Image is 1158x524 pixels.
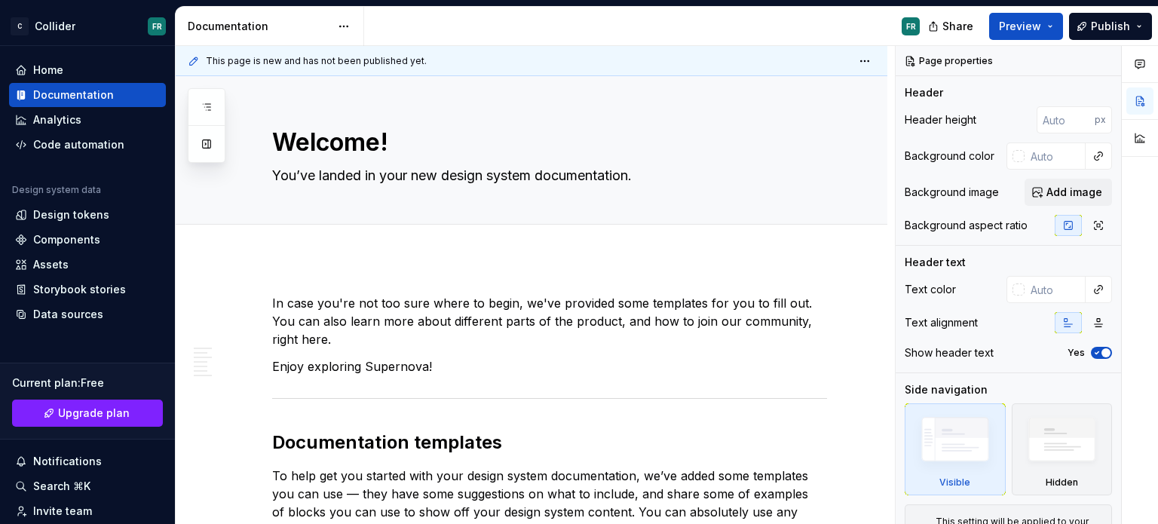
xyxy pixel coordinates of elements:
a: Invite team [9,499,166,523]
div: Storybook stories [33,282,126,297]
button: Search ⌘K [9,474,166,498]
a: Data sources [9,302,166,326]
div: Text alignment [905,315,978,330]
div: Data sources [33,307,103,322]
span: Preview [999,19,1041,34]
div: Analytics [33,112,81,127]
input: Auto [1025,276,1086,303]
div: Design system data [12,184,101,196]
a: Documentation [9,83,166,107]
div: Design tokens [33,207,109,222]
div: Header text [905,255,966,270]
a: Upgrade plan [12,400,163,427]
div: Visible [905,403,1006,495]
h2: Documentation templates [272,431,827,455]
div: Assets [33,257,69,272]
button: Notifications [9,449,166,473]
p: px [1095,114,1106,126]
div: Hidden [1046,477,1078,489]
a: Components [9,228,166,252]
span: Upgrade plan [58,406,130,421]
p: In case you're not too sure where to begin, we've provided some templates for you to fill out. Yo... [272,294,827,348]
div: Invite team [33,504,92,519]
div: Documentation [33,87,114,103]
button: Add image [1025,179,1112,206]
span: This page is new and has not been published yet. [206,55,427,67]
div: Side navigation [905,382,988,397]
button: Preview [989,13,1063,40]
button: CColliderFR [3,10,172,42]
p: Enjoy exploring Supernova! [272,357,827,375]
a: Design tokens [9,203,166,227]
span: Add image [1046,185,1102,200]
div: Header [905,85,943,100]
button: Publish [1069,13,1152,40]
div: Components [33,232,100,247]
a: Home [9,58,166,82]
div: Background color [905,149,994,164]
div: Search ⌘K [33,479,90,494]
a: Storybook stories [9,277,166,302]
div: Current plan : Free [12,375,163,391]
textarea: Welcome! [269,124,824,161]
div: Collider [35,19,75,34]
div: Notifications [33,454,102,469]
div: Header height [905,112,976,127]
div: Background aspect ratio [905,218,1028,233]
div: C [11,17,29,35]
input: Auto [1025,142,1086,170]
div: Home [33,63,63,78]
input: Auto [1037,106,1095,133]
div: Text color [905,282,956,297]
a: Analytics [9,108,166,132]
a: Code automation [9,133,166,157]
div: FR [906,20,916,32]
div: Visible [939,477,970,489]
span: Share [942,19,973,34]
div: Show header text [905,345,994,360]
div: FR [152,20,162,32]
div: Documentation [188,19,330,34]
button: Share [921,13,983,40]
a: Assets [9,253,166,277]
div: Hidden [1012,403,1113,495]
div: Code automation [33,137,124,152]
label: Yes [1068,347,1085,359]
span: Publish [1091,19,1130,34]
div: Background image [905,185,999,200]
textarea: You’ve landed in your new design system documentation. [269,164,824,188]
